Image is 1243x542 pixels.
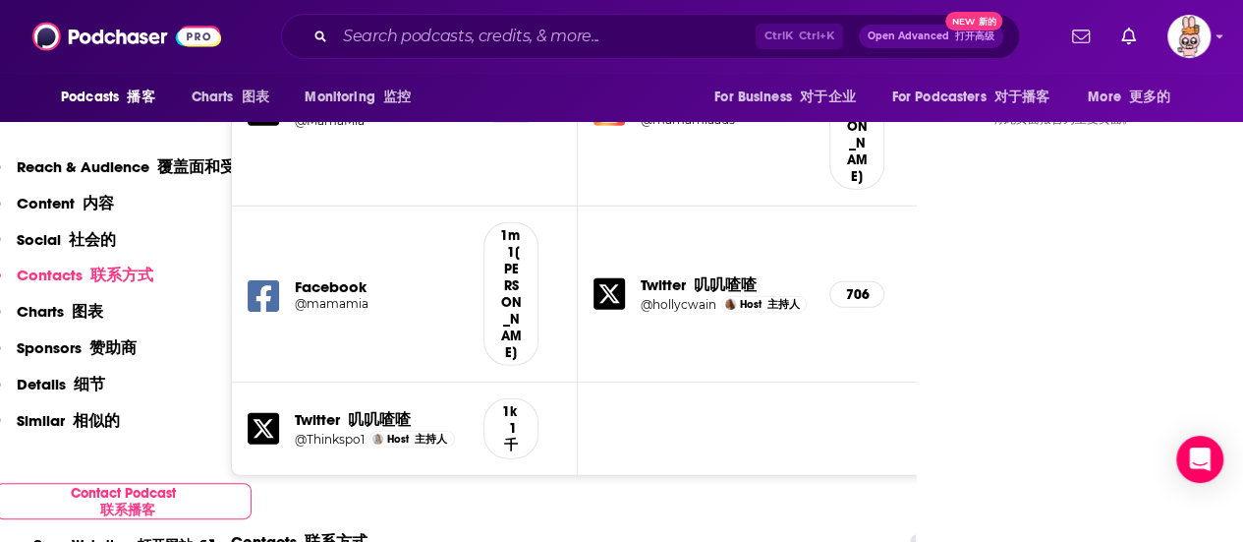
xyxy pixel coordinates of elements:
font: 叽叽喳喳 [694,275,757,294]
a: @mamamia [295,296,468,311]
h5: 706 [846,286,868,303]
font: 细节 [74,375,105,393]
p: Reach & Audience [17,157,252,178]
a: Show notifications dropdown [1113,20,1144,53]
span: For Podcasters [891,84,1049,111]
p: Similar [17,411,120,432]
button: open menu [291,79,436,116]
h5: 1k [500,403,522,454]
span: Open Advanced [868,31,994,41]
font: 图表 [72,302,103,321]
p: Sponsors [17,338,137,359]
span: For Business [714,84,856,111]
h5: 1m [500,227,522,361]
font: 播客 [127,89,154,105]
a: @Thinkspo1 [295,432,365,447]
font: 赞助商 [89,338,137,357]
font: 打开高级 [955,30,994,41]
font: 联系方式 [90,266,153,284]
font: 监控 [383,89,411,105]
p: Social [17,230,116,251]
p: Contacts [17,266,153,286]
font: 1[PERSON_NAME] [501,244,522,361]
font: Ctrl+K [799,29,834,42]
font: 叽叽喳喳 [348,410,411,429]
input: Search podcasts, credits, & more... [335,21,756,52]
img: Jessie Stephens [372,434,383,445]
font: 相似的 [73,411,120,430]
span: Ctrl K [756,24,843,49]
font: 对于企业 [800,89,856,105]
div: Search podcasts, credits, & more... [281,14,1020,59]
a: @hollycwain [641,297,716,312]
img: User Profile [1167,15,1211,58]
button: open menu [1074,79,1196,116]
font: 1千 [504,420,518,453]
h5: Facebook [295,277,468,296]
div: Open Intercom Messenger [1176,436,1223,483]
font: 图表 [242,89,269,105]
p: Details [17,375,105,395]
p: Charts [17,302,103,323]
font: 社会的 [69,230,116,249]
a: Show notifications dropdown [1064,20,1098,53]
button: Show profile menu [1167,15,1211,58]
span: Host [387,432,447,447]
font: 更多的 [1129,89,1170,105]
button: Open Advanced 打开高级New 新的 [859,25,1003,48]
font: 内容 [83,194,114,212]
span: Host [740,297,800,312]
p: Content [17,194,114,214]
span: Charts [192,84,269,111]
img: Holly Wainwright [725,299,736,310]
span: More [1088,84,1170,111]
img: Podchaser - Follow, Share and Rate Podcasts [32,18,221,55]
font: 主持人 [415,433,447,446]
h5: Twitter [641,275,814,296]
span: Monitoring [305,84,411,111]
span: Podcasts [61,84,155,111]
font: 新的 [979,16,996,27]
font: 主持人 [767,298,800,311]
button: open menu [47,79,180,116]
button: open menu [879,79,1079,116]
button: open menu [701,79,880,116]
font: 对于播客 [994,89,1050,105]
a: Charts 图表 [179,79,282,116]
font: 覆盖面和受众 [157,157,252,176]
span: New [945,12,1002,30]
font: 联系播客 [100,502,155,518]
h5: Twitter [295,410,468,431]
span: Logged in as Nouel [1167,15,1211,58]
